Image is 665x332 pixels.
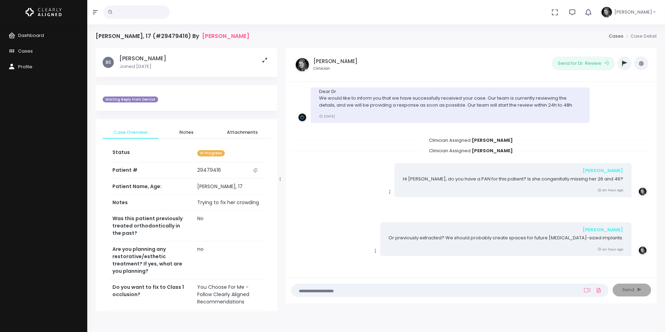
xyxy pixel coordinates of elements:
small: [DATE] [319,114,335,118]
h5: [PERSON_NAME] [313,58,357,64]
small: an hour ago [598,188,623,192]
span: Clinician Assigned: [421,135,521,146]
span: Case Overview [108,129,153,136]
h4: [PERSON_NAME], 17 (#29479416) By [96,33,249,39]
img: Logo Horizontal [25,5,62,20]
th: Do you want to fix to Class 1 occlusion? [108,279,193,310]
span: Cases [18,48,33,54]
div: [PERSON_NAME] [389,226,623,233]
p: Hi [PERSON_NAME], do you have a PAN for this patient? Is she congenitally missing her 26 and 46? [403,176,623,183]
a: Add Loom Video [583,287,592,293]
span: Notes [164,129,209,136]
span: Waiting Reply From Dentist [103,96,158,103]
h5: [PERSON_NAME] [119,55,166,62]
td: 29479416 [193,162,265,178]
td: [PERSON_NAME], 17 [193,179,265,195]
th: Are you planning any restorative/esthetic treatment? If yes, what are you planning? [108,241,193,279]
p: Dear Dr. We would like to inform you that we have successfully received your case. Our team is cu... [319,88,581,109]
span: Dashboard [18,32,44,39]
div: [PERSON_NAME] [403,167,623,174]
div: scrollable content [96,48,277,311]
a: Cases [609,33,623,39]
small: Clinician [313,66,357,71]
span: BS [103,57,114,68]
th: Patient # [108,162,193,179]
td: No [193,211,265,241]
a: [PERSON_NAME] [202,33,249,39]
a: Add Files [594,284,603,296]
th: Status [108,145,193,162]
th: Patient Name, Age: [108,179,193,195]
span: In Progress [197,150,225,157]
td: Trying to fix her crowding [193,195,265,211]
span: Clinician Assigned: [421,145,521,156]
th: Notes [108,195,193,211]
div: scrollable content [291,87,651,270]
b: [PERSON_NAME] [472,147,513,154]
li: Case Detail [623,33,657,40]
small: an hour ago [598,247,623,252]
p: Or previously extracted? We should probably create spaces for future [MEDICAL_DATA]-sized implants. [389,234,623,241]
span: Profile [18,63,32,70]
img: Header Avatar [600,6,613,18]
b: [PERSON_NAME] [472,137,513,144]
td: You Choose For Me - Follow Clearly Aligned Recommendations [193,279,265,310]
th: Was this patient previously treated orthodontically in the past? [108,211,193,241]
span: Attachments [220,129,265,136]
span: [PERSON_NAME] [614,9,652,16]
td: no [193,241,265,279]
p: Joined [DATE] [119,63,166,70]
button: Send for Dr. Review [552,56,615,70]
